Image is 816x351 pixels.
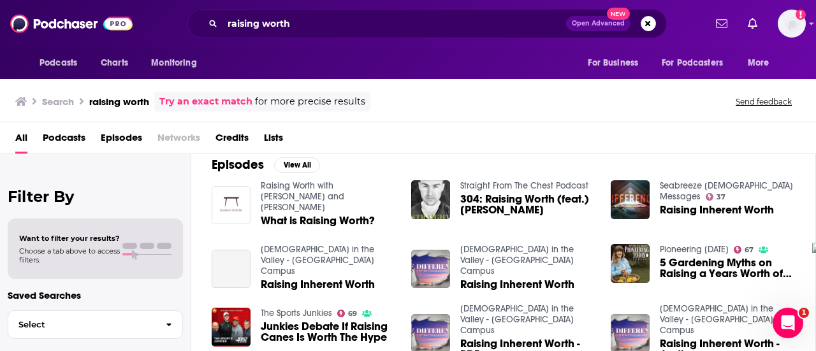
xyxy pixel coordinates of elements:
[40,54,77,72] span: Podcasts
[337,310,358,317] a: 69
[411,250,450,289] img: Raising Inherent Worth
[566,16,630,31] button: Open AdvancedNew
[660,180,793,202] a: Seabreeze Church Messages
[31,51,94,75] button: open menu
[8,320,156,329] span: Select
[460,244,574,276] a: Church in the Valley - Ontario Ranch Campus
[579,51,654,75] button: open menu
[151,54,196,72] span: Monitoring
[460,279,574,290] a: Raising Inherent Worth
[42,96,74,108] h3: Search
[660,204,774,215] a: Raising Inherent Worth
[460,194,595,215] a: 304: Raising Worth (feat.) Brad Lea
[460,180,588,191] a: Straight From The Chest Podcast
[773,308,803,338] iframe: Intercom live chat
[660,244,729,255] a: Pioneering Today
[660,257,795,279] a: 5 Gardening Myths on Raising a Years Worth of Food
[706,193,726,201] a: 37
[411,180,450,219] img: 304: Raising Worth (feat.) Brad Lea
[101,127,142,154] a: Episodes
[157,127,200,154] span: Networks
[653,51,741,75] button: open menu
[101,54,128,72] span: Charts
[778,10,806,38] button: Show profile menu
[19,247,120,264] span: Choose a tab above to access filters.
[215,127,249,154] a: Credits
[739,51,785,75] button: open menu
[187,9,667,38] div: Search podcasts, credits, & more...
[748,54,769,72] span: More
[745,247,754,253] span: 67
[778,10,806,38] span: Logged in as amandawoods
[261,279,375,290] a: Raising Inherent Worth
[660,303,773,336] a: Church in the Valley - Ontario Ranch Campus
[611,244,650,283] img: 5 Gardening Myths on Raising a Years Worth of Food
[607,8,630,20] span: New
[588,54,638,72] span: For Business
[10,11,133,36] img: Podchaser - Follow, Share and Rate Podcasts
[255,94,365,109] span: for more precise results
[212,157,320,173] a: EpisodesView All
[460,194,595,215] span: 304: Raising Worth (feat.) [PERSON_NAME]
[261,180,344,213] a: Raising Worth with Zac and Ebie Hepworth
[89,96,149,108] h3: raising worth
[8,289,183,301] p: Saved Searches
[274,157,320,173] button: View All
[261,215,375,226] a: What is Raising Worth?
[261,244,374,276] a: Church in the Valley - Ontario Ranch Campus
[717,194,725,200] span: 37
[15,127,27,154] a: All
[799,308,809,318] span: 1
[19,234,120,243] span: Want to filter your results?
[734,246,754,254] a: 67
[212,308,251,347] img: Junkies Debate If Raising Canes Is Worth The Hype
[778,10,806,38] img: User Profile
[611,180,650,219] img: Raising Inherent Worth
[212,250,251,289] a: Raising Inherent Worth
[8,310,183,339] button: Select
[572,20,625,27] span: Open Advanced
[142,51,213,75] button: open menu
[212,186,251,225] img: What is Raising Worth?
[261,308,332,319] a: The Sports Junkies
[212,157,264,173] h2: Episodes
[264,127,283,154] a: Lists
[261,321,396,343] a: Junkies Debate If Raising Canes Is Worth The Hype
[460,303,574,336] a: Church in the Valley - Ontario Ranch Campus
[662,54,723,72] span: For Podcasters
[711,13,732,34] a: Show notifications dropdown
[222,13,566,34] input: Search podcasts, credits, & more...
[43,127,85,154] a: Podcasts
[796,10,806,20] svg: Add a profile image
[92,51,136,75] a: Charts
[743,13,762,34] a: Show notifications dropdown
[159,94,252,109] a: Try an exact match
[732,96,796,107] button: Send feedback
[348,311,357,317] span: 69
[8,187,183,206] h2: Filter By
